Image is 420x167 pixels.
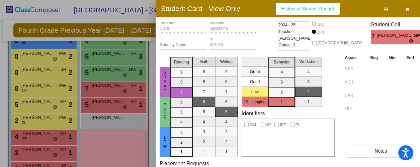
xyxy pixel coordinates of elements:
span: 504 [250,121,256,129]
span: Low [162,135,168,149]
button: Notes [346,145,415,157]
label: Identifiers [242,110,265,117]
span: Grade : 3 [278,42,295,48]
th: Beg [365,54,383,61]
th: End [401,54,419,61]
div: Boy [317,21,325,27]
span: Teacher: [PERSON_NAME] [278,28,312,42]
span: 2024 - 25 [278,22,296,28]
span: EL [296,121,301,129]
span: [PERSON_NAME] [377,32,414,39]
input: goes by name [160,43,206,47]
label: Placement Requests [160,160,209,167]
div: Girl [317,29,324,35]
input: assessment [345,104,363,114]
span: Great [162,70,168,94]
span: [DEMOGRAPHIC_DATA] [318,39,362,47]
span: HP [265,121,271,129]
span: Notes [374,148,387,154]
span: IEP [280,121,286,129]
th: Asses [343,54,365,61]
input: Enter ID [210,43,257,47]
span: 7 [371,33,376,41]
th: Mid [383,54,401,61]
button: Historical Student Record [276,3,340,15]
span: Good [162,103,168,121]
h3: Student Card - View Only [161,4,240,13]
input: assessment [345,91,363,101]
span: Historical Student Record [281,6,334,11]
input: assessment [345,77,363,87]
input: assessment [345,64,363,74]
